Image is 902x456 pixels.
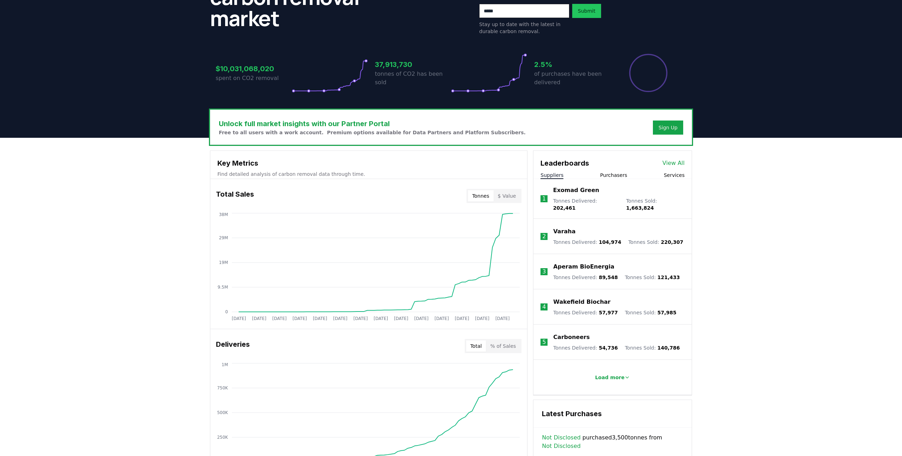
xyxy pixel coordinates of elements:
h3: Unlock full market insights with our Partner Portal [219,118,526,129]
p: 4 [542,303,546,311]
p: tonnes of CO2 has been sold [375,70,451,87]
tspan: [DATE] [455,316,469,321]
span: 104,974 [599,239,621,245]
span: 121,433 [657,275,680,280]
span: 140,786 [657,345,680,351]
tspan: [DATE] [232,316,246,321]
button: Sign Up [653,121,683,135]
p: Find detailed analysis of carbon removal data through time. [217,171,520,178]
span: 220,307 [661,239,683,245]
tspan: [DATE] [374,316,388,321]
p: of purchases have been delivered [534,70,610,87]
h3: 2.5% [534,59,610,70]
h3: Total Sales [216,189,254,203]
a: Carboneers [553,333,589,341]
tspan: [DATE] [394,316,408,321]
a: Exomad Green [553,186,599,195]
tspan: 9.5M [218,285,228,290]
h3: Latest Purchases [542,408,683,419]
tspan: [DATE] [333,316,347,321]
a: Varaha [553,227,575,236]
a: View All [662,159,685,167]
button: Tonnes [468,190,493,202]
p: Tonnes Delivered : [553,239,621,246]
p: 1 [542,195,546,203]
span: 89,548 [599,275,618,280]
span: 57,985 [657,310,676,315]
p: Tonnes Sold : [626,197,685,211]
tspan: [DATE] [434,316,449,321]
span: 1,663,824 [626,205,654,211]
a: Not Disclosed [542,442,581,450]
span: 57,977 [599,310,618,315]
span: purchased 3,500 tonnes from [542,433,683,450]
p: 3 [542,267,546,276]
button: Services [664,172,685,179]
tspan: [DATE] [353,316,368,321]
button: Suppliers [540,172,563,179]
a: Wakefield Biochar [553,298,610,306]
a: Aperam BioEnergia [553,263,614,271]
tspan: 500K [217,410,228,415]
tspan: [DATE] [475,316,489,321]
h3: Deliveries [216,339,250,353]
tspan: [DATE] [414,316,429,321]
tspan: [DATE] [252,316,266,321]
tspan: 19M [219,260,228,265]
button: % of Sales [486,340,520,352]
span: 54,736 [599,345,618,351]
p: Tonnes Delivered : [553,344,618,351]
button: Total [466,340,486,352]
a: Sign Up [659,124,678,131]
p: Tonnes Sold : [625,344,680,351]
p: Stay up to date with the latest in durable carbon removal. [479,21,569,35]
p: spent on CO2 removal [216,74,292,82]
tspan: [DATE] [495,316,510,321]
tspan: 250K [217,435,228,440]
span: 202,461 [553,205,576,211]
h3: $10,031,068,020 [216,63,292,74]
p: 2 [542,232,546,241]
tspan: 0 [225,309,228,314]
button: $ Value [494,190,520,202]
tspan: 750K [217,386,228,390]
tspan: 1M [222,362,228,367]
a: Not Disclosed [542,433,581,442]
p: Tonnes Sold : [625,309,676,316]
tspan: 38M [219,212,228,217]
p: Tonnes Delivered : [553,197,619,211]
p: 5 [542,338,546,346]
p: Tonnes Sold : [628,239,683,246]
p: Load more [595,374,625,381]
p: Free to all users with a work account. Premium options available for Data Partners and Platform S... [219,129,526,136]
tspan: [DATE] [313,316,327,321]
tspan: 29M [219,235,228,240]
h3: 37,913,730 [375,59,451,70]
p: Tonnes Sold : [625,274,680,281]
button: Submit [572,4,601,18]
tspan: [DATE] [292,316,307,321]
tspan: [DATE] [272,316,287,321]
p: Tonnes Delivered : [553,274,618,281]
button: Load more [589,370,636,384]
div: Percentage of sales delivered [629,53,668,93]
button: Purchasers [600,172,627,179]
h3: Key Metrics [217,158,520,168]
h3: Leaderboards [540,158,589,168]
p: Tonnes Delivered : [553,309,618,316]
